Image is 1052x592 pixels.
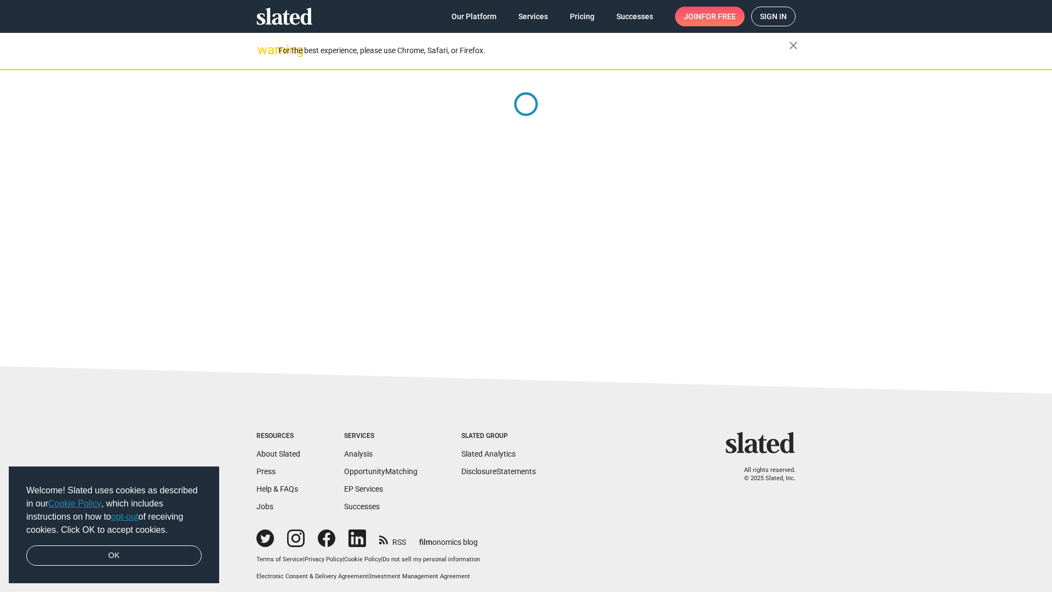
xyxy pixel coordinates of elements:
[751,7,796,26] a: Sign in
[379,531,406,548] a: RSS
[419,528,478,548] a: filmonomics blog
[616,7,653,26] span: Successes
[344,502,380,511] a: Successes
[461,467,536,476] a: DisclosureStatements
[787,39,800,52] mat-icon: close
[561,7,603,26] a: Pricing
[344,485,383,493] a: EP Services
[675,7,745,26] a: Joinfor free
[344,449,373,458] a: Analysis
[510,7,557,26] a: Services
[381,556,382,563] span: |
[344,467,418,476] a: OpportunityMatching
[344,432,418,441] div: Services
[305,556,342,563] a: Privacy Policy
[256,449,300,458] a: About Slated
[608,7,662,26] a: Successes
[701,7,736,26] span: for free
[419,538,432,547] span: film
[760,7,787,26] span: Sign in
[461,449,516,458] a: Slated Analytics
[303,556,305,563] span: |
[370,573,470,580] a: Investment Management Agreement
[256,573,368,580] a: Electronic Consent & Delivery Agreement
[451,7,496,26] span: Our Platform
[684,7,736,26] span: Join
[26,545,202,566] a: dismiss cookie message
[344,556,381,563] a: Cookie Policy
[342,556,344,563] span: |
[9,466,219,584] div: cookieconsent
[461,432,536,441] div: Slated Group
[570,7,594,26] span: Pricing
[733,466,796,482] p: All rights reserved. © 2025 Slated, Inc.
[26,484,202,537] span: Welcome! Slated uses cookies as described in our , which includes instructions on how to of recei...
[258,43,271,56] mat-icon: warning
[111,512,139,521] a: opt-out
[256,485,298,493] a: Help & FAQs
[256,467,276,476] a: Press
[48,499,101,508] a: Cookie Policy
[256,432,300,441] div: Resources
[278,43,789,58] div: For the best experience, please use Chrome, Safari, or Firefox.
[256,556,303,563] a: Terms of Service
[368,573,370,580] span: |
[256,502,273,511] a: Jobs
[443,7,505,26] a: Our Platform
[382,556,480,564] button: Do not sell my personal information
[518,7,548,26] span: Services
